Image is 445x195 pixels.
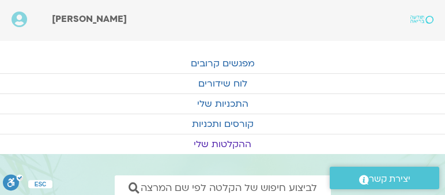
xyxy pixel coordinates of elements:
span: [PERSON_NAME] [52,13,127,25]
span: לביצוע חיפוש של הקלטה לפי שם המרצה [141,182,317,193]
span: יצירת קשר [369,171,410,187]
a: יצירת קשר [330,167,439,189]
